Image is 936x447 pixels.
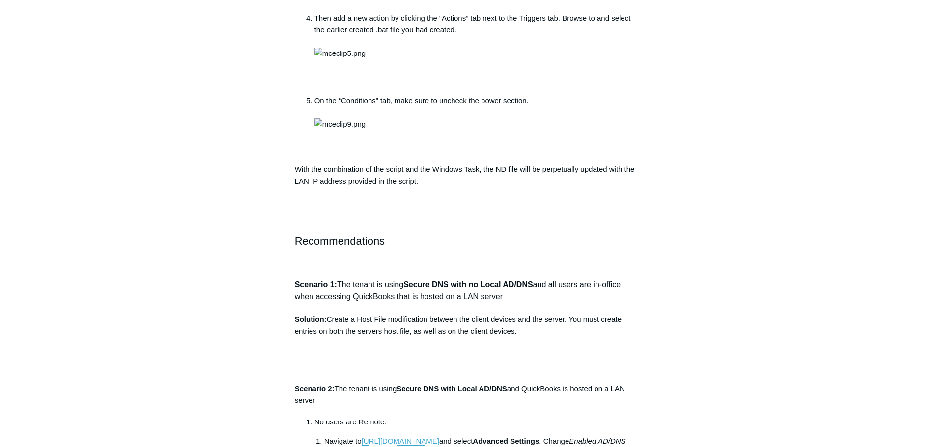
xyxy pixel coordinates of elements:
[314,95,642,130] li: On the “Conditions” tab, make sure to uncheck the power section.
[295,278,642,303] h4: The tenant is using and all users are in-office when accessing QuickBooks that is hosted on a LAN...
[295,314,642,337] p: Create a Host File modification between the client devices and the server. You must create entrie...
[397,384,507,393] strong: Secure DNS with Local AD/DNS
[314,118,366,130] img: mceclip9.png
[314,48,366,59] img: mceclip5.png
[362,437,439,446] a: [URL][DOMAIN_NAME]
[295,315,327,323] strong: Solution:
[295,280,337,289] strong: Scenario 1:
[295,384,335,393] strong: Scenario 2:
[473,437,539,445] strong: Advanced Settings
[314,12,642,95] li: Then add a new action by clicking the “Actions” tab next to the Triggers tab. Browse to and selec...
[403,280,533,289] strong: Secure DNS with no Local AD/DNS
[295,140,642,187] p: With the combination of the script and the Windows Task, the ND file will be perpetually updated ...
[295,233,642,250] h2: Recommendations
[295,383,642,406] p: The tenant is using and QuickBooks is hosted on a LAN server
